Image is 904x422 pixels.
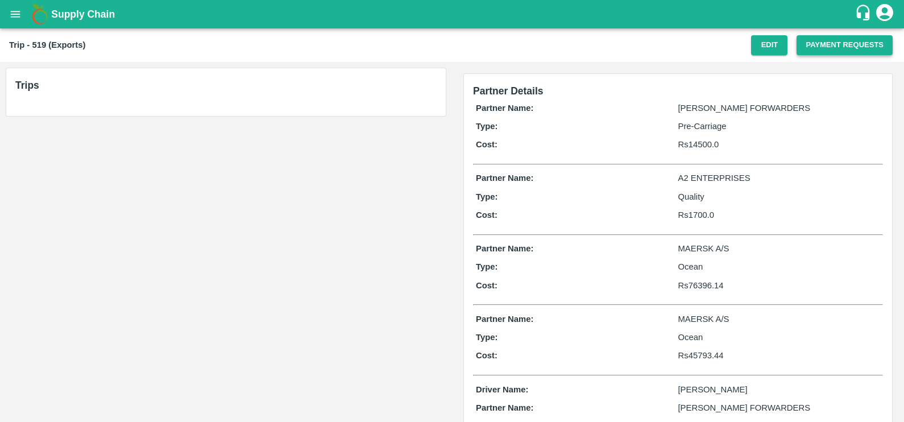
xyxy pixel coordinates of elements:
[476,173,533,183] b: Partner Name:
[476,122,498,131] b: Type:
[678,209,881,221] p: Rs 1700.0
[678,383,881,396] p: [PERSON_NAME]
[678,313,881,325] p: MAERSK A/S
[476,210,497,220] b: Cost:
[476,315,533,324] b: Partner Name:
[15,80,39,91] b: Trips
[678,331,881,344] p: Ocean
[476,351,497,360] b: Cost:
[751,35,787,55] button: Edit
[476,244,533,253] b: Partner Name:
[678,402,881,414] p: [PERSON_NAME] FORWARDERS
[678,279,881,292] p: Rs 76396.14
[476,333,498,342] b: Type:
[28,3,51,26] img: logo
[476,262,498,271] b: Type:
[2,1,28,27] button: open drawer
[476,281,497,290] b: Cost:
[678,138,881,151] p: Rs 14500.0
[476,403,533,412] b: Partner Name:
[678,349,881,362] p: Rs 45793.44
[874,2,895,26] div: account of current user
[476,140,497,149] b: Cost:
[476,385,528,394] b: Driver Name:
[9,40,85,49] b: Trip - 519 (Exports)
[678,120,881,133] p: Pre-Carriage
[678,242,881,255] p: MAERSK A/S
[51,6,855,22] a: Supply Chain
[476,104,533,113] b: Partner Name:
[51,9,115,20] b: Supply Chain
[678,172,881,184] p: A2 ENTERPRISES
[678,102,881,114] p: [PERSON_NAME] FORWARDERS
[476,192,498,201] b: Type:
[678,260,881,273] p: Ocean
[855,4,874,24] div: customer-support
[473,85,544,97] span: Partner Details
[678,191,881,203] p: Quality
[797,35,893,55] button: Payment Requests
